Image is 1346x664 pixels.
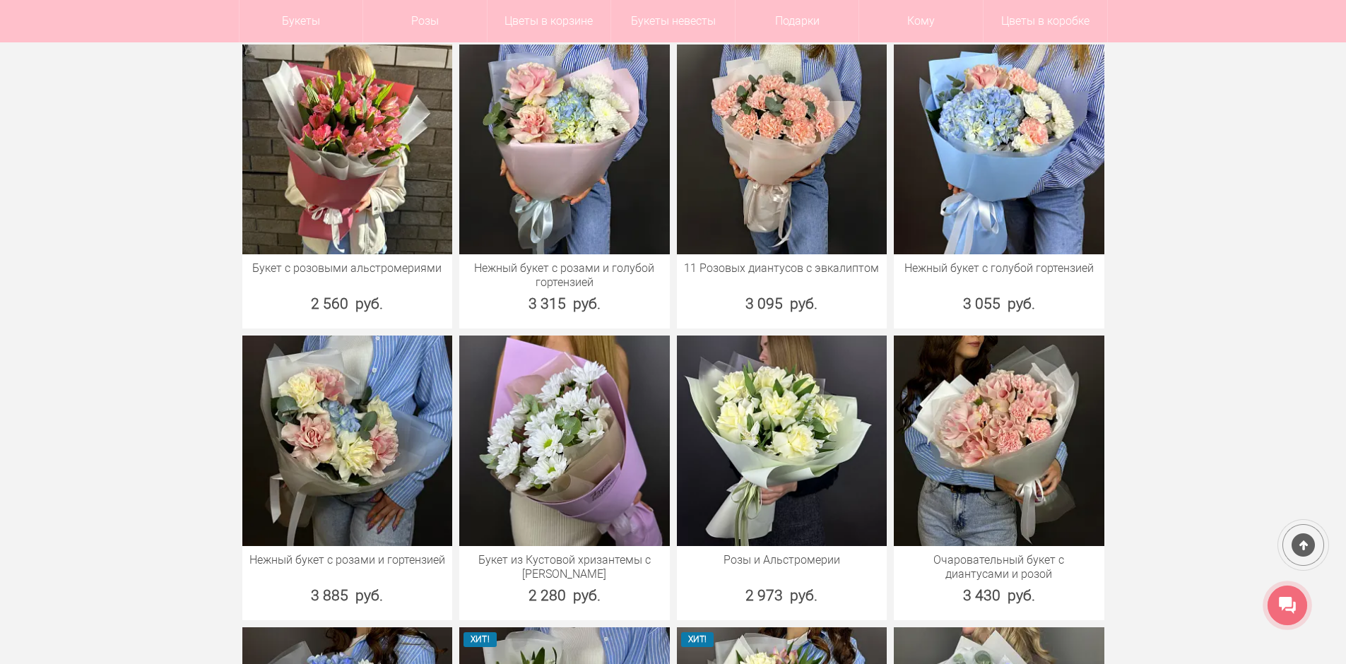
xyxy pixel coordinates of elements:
[684,553,880,567] a: Розы и Альстромерии
[459,293,670,314] div: 3 315 руб.
[242,293,453,314] div: 2 560 руб.
[459,336,670,546] img: Букет из Кустовой хризантемы с Зеленью
[684,261,880,275] a: 11 Розовых диантусов с эвкалиптом
[242,336,453,546] img: Нежный букет с розами и гортензией
[249,553,446,567] a: Нежный букет с розами и гортензией
[242,585,453,606] div: 3 885 руб.
[677,293,887,314] div: 3 095 руб.
[677,336,887,546] img: Розы и Альстромерии
[677,585,887,606] div: 2 973 руб.
[459,45,670,255] img: Нежный букет с розами и голубой гортензией
[681,632,714,647] span: ХИТ!
[894,336,1104,546] img: Очаровательный букет с диантусами и розой
[894,585,1104,606] div: 3 430 руб.
[901,553,1097,581] a: Очаровательный букет с диантусами и розой
[466,261,663,290] a: Нежный букет с розами и голубой гортензией
[242,45,453,255] img: Букет с розовыми альстромериями
[249,261,446,275] a: Букет с розовыми альстромериями
[677,45,887,255] img: 11 Розовых диантусов с эвкалиптом
[464,632,497,647] span: ХИТ!
[894,45,1104,255] img: Нежный букет с голубой гортензией
[466,553,663,581] a: Букет из Кустовой хризантемы с [PERSON_NAME]
[459,585,670,606] div: 2 280 руб.
[901,261,1097,275] a: Нежный букет с голубой гортензией
[894,293,1104,314] div: 3 055 руб.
